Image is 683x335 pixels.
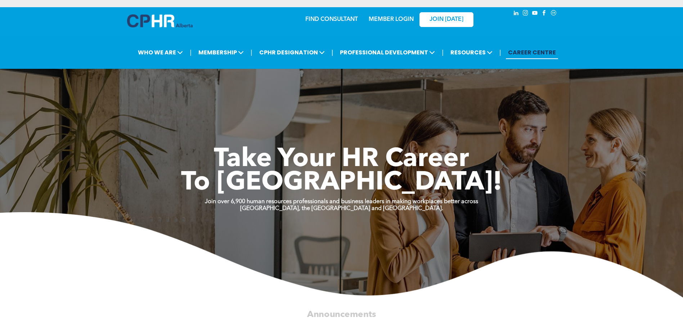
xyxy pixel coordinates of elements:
a: JOIN [DATE] [419,12,473,27]
li: | [251,45,252,60]
a: FIND CONSULTANT [305,17,358,22]
span: Announcements [307,310,376,319]
span: To [GEOGRAPHIC_DATA]! [181,170,502,196]
span: JOIN [DATE] [430,16,463,23]
a: linkedin [512,9,520,19]
a: CAREER CENTRE [506,46,558,59]
span: RESOURCES [448,46,495,59]
li: | [442,45,444,60]
img: A blue and white logo for cp alberta [127,14,193,27]
strong: Join over 6,900 human resources professionals and business leaders in making workplaces better ac... [205,199,478,205]
li: | [332,45,333,60]
span: Take Your HR Career [214,147,469,173]
a: youtube [531,9,539,19]
li: | [190,45,192,60]
span: WHO WE ARE [136,46,185,59]
a: Social network [550,9,558,19]
li: | [499,45,501,60]
a: MEMBER LOGIN [369,17,414,22]
span: CPHR DESIGNATION [257,46,327,59]
strong: [GEOGRAPHIC_DATA], the [GEOGRAPHIC_DATA] and [GEOGRAPHIC_DATA]. [240,206,443,211]
a: facebook [540,9,548,19]
span: PROFESSIONAL DEVELOPMENT [338,46,437,59]
a: instagram [522,9,530,19]
span: MEMBERSHIP [196,46,246,59]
